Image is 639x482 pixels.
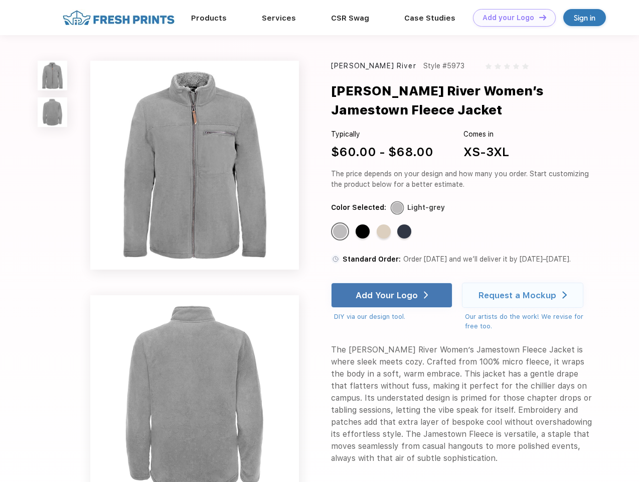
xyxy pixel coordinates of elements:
img: white arrow [562,291,567,299]
div: Typically [331,129,433,140]
div: Request a Mockup [478,290,556,300]
img: gray_star.svg [504,63,510,69]
div: Comes in [463,129,509,140]
div: Light-Grey [333,224,347,238]
div: XS-3XL [463,143,509,161]
div: [PERSON_NAME] River Women’s Jamestown Fleece Jacket [331,81,618,120]
div: Black [356,224,370,238]
a: Sign in [563,9,606,26]
a: Products [191,14,227,23]
img: func=resize&h=100 [38,61,67,90]
div: Sign in [574,12,595,24]
div: Light-grey [407,202,445,213]
img: gray_star.svg [522,63,528,69]
div: [PERSON_NAME] River [331,61,416,71]
img: white arrow [424,291,428,299]
div: The [PERSON_NAME] River Women’s Jamestown Fleece Jacket is where sleek meets cozy. Crafted from 1... [331,344,593,464]
img: standard order [331,255,340,264]
img: gray_star.svg [513,63,519,69]
div: Navy [397,224,411,238]
div: Our artists do the work! We revise for free too. [465,312,593,331]
img: gray_star.svg [495,63,501,69]
img: fo%20logo%202.webp [60,9,178,27]
span: Order [DATE] and we’ll deliver it by [DATE]–[DATE]. [403,255,571,263]
img: func=resize&h=640 [90,61,299,270]
img: gray_star.svg [486,63,492,69]
div: Add your Logo [483,14,534,22]
span: Standard Order: [343,255,401,263]
div: Style #5973 [423,61,464,71]
div: $60.00 - $68.00 [331,143,433,161]
div: DIY via our design tool. [334,312,452,322]
div: The price depends on your design and how many you order. Start customizing the product below for ... [331,169,593,190]
div: Color Selected: [331,202,386,213]
div: Sand [377,224,391,238]
div: Add Your Logo [356,290,418,300]
img: func=resize&h=100 [38,97,67,127]
img: DT [539,15,546,20]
